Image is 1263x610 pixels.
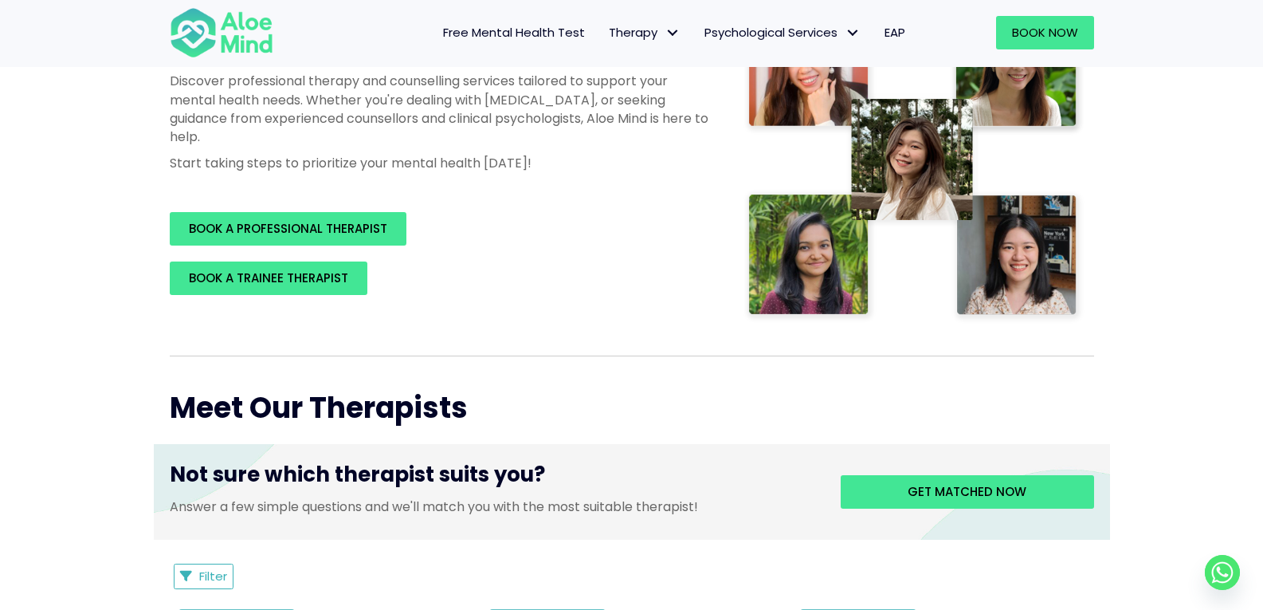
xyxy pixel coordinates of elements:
[170,72,712,146] p: Discover professional therapy and counselling services tailored to support your mental health nee...
[908,483,1026,500] span: Get matched now
[170,262,367,295] a: BOOK A TRAINEE THERAPIST
[841,22,865,45] span: Psychological Services: submenu
[170,498,817,516] p: Answer a few simple questions and we'll match you with the most suitable therapist!
[189,220,387,237] span: BOOK A PROFESSIONAL THERAPIST
[873,16,917,49] a: EAP
[170,154,712,172] p: Start taking steps to prioritize your mental health [DATE]!
[170,460,817,497] h3: Not sure which therapist suits you?
[174,564,234,589] button: Filter Listings
[189,270,348,286] span: BOOK A TRAINEE THERAPIST
[1012,24,1078,41] span: Book Now
[1205,555,1240,590] a: Whatsapp
[170,6,273,59] img: Aloe mind Logo
[609,24,681,41] span: Therapy
[170,388,468,428] span: Meet Our Therapists
[841,475,1094,509] a: Get matched now
[170,212,406,246] a: BOOK A PROFESSIONAL THERAPIST
[661,22,684,45] span: Therapy: submenu
[692,16,873,49] a: Psychological ServicesPsychological Services: submenu
[294,16,917,49] nav: Menu
[199,568,227,584] span: Filter
[431,16,597,49] a: Free Mental Health Test
[704,24,861,41] span: Psychological Services
[996,16,1094,49] a: Book Now
[884,24,905,41] span: EAP
[443,24,585,41] span: Free Mental Health Test
[597,16,692,49] a: TherapyTherapy: submenu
